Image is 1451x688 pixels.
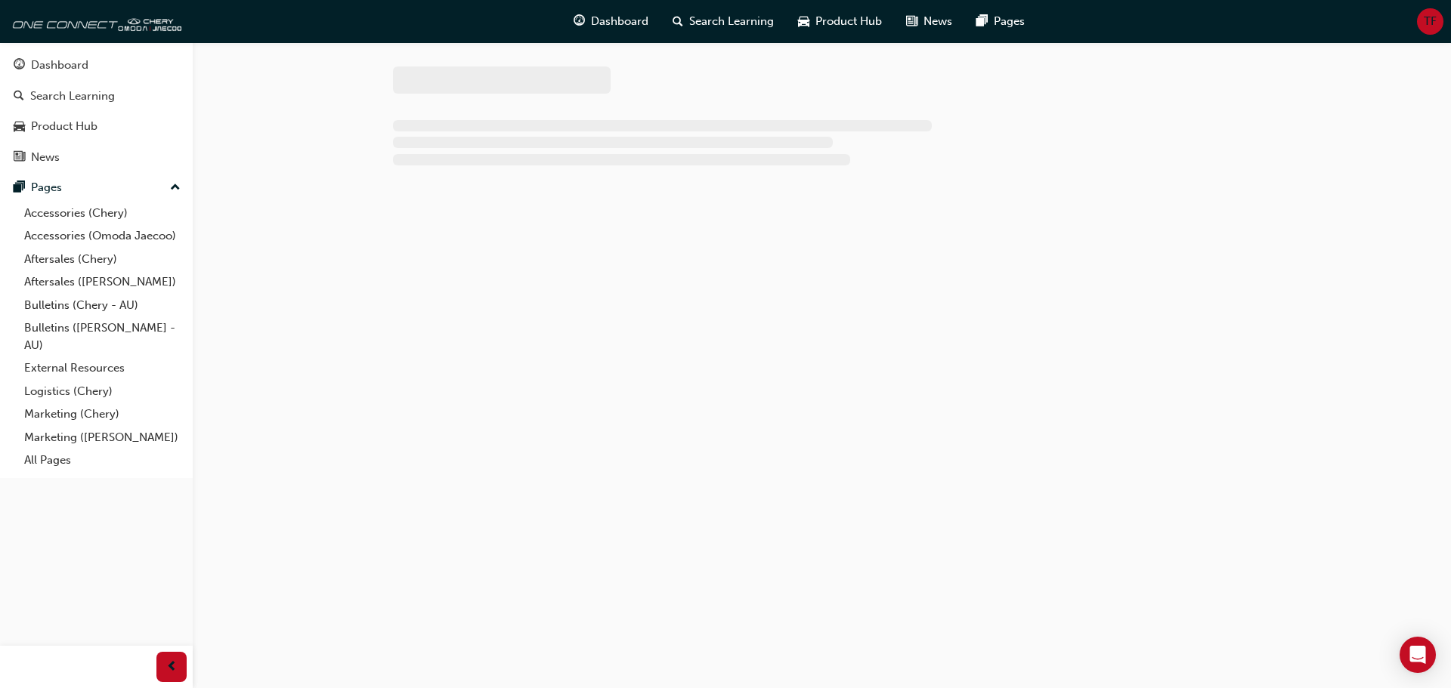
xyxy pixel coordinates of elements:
span: news-icon [14,151,25,165]
a: All Pages [18,449,187,472]
div: Product Hub [31,118,97,135]
span: car-icon [798,12,809,31]
a: Product Hub [6,113,187,140]
span: guage-icon [14,59,25,73]
div: News [31,149,60,166]
a: guage-iconDashboard [562,6,661,37]
a: news-iconNews [894,6,964,37]
span: up-icon [170,178,181,198]
a: Accessories (Chery) [18,202,187,225]
a: Search Learning [6,82,187,110]
a: Aftersales (Chery) [18,248,187,271]
div: Dashboard [31,57,88,74]
span: pages-icon [14,181,25,195]
a: Accessories (Omoda Jaecoo) [18,224,187,248]
button: DashboardSearch LearningProduct HubNews [6,48,187,174]
a: search-iconSearch Learning [661,6,786,37]
span: Product Hub [815,13,882,30]
span: prev-icon [166,658,178,677]
a: Bulletins ([PERSON_NAME] - AU) [18,316,187,356]
span: car-icon [14,120,25,134]
a: car-iconProduct Hub [786,6,894,37]
div: Pages [31,179,62,196]
a: Marketing (Chery) [18,403,187,426]
span: News [924,13,952,30]
a: Marketing ([PERSON_NAME]) [18,426,187,449]
button: Pages [6,174,187,202]
a: Logistics (Chery) [18,380,187,403]
span: Search Learning [689,13,774,30]
div: Open Intercom Messenger [1400,637,1436,673]
span: search-icon [14,90,24,103]
span: TF [1424,13,1437,30]
button: TF [1417,8,1443,35]
img: oneconnect [8,6,181,36]
span: search-icon [673,12,683,31]
span: pages-icon [976,12,988,31]
span: Dashboard [591,13,648,30]
span: news-icon [906,12,917,31]
span: Pages [994,13,1025,30]
a: News [6,143,187,171]
a: External Resources [18,356,187,380]
div: Search Learning [30,88,115,105]
a: pages-iconPages [964,6,1037,37]
span: guage-icon [574,12,585,31]
a: Bulletins (Chery - AU) [18,294,187,317]
a: Aftersales ([PERSON_NAME]) [18,270,187,294]
a: Dashboard [6,51,187,79]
